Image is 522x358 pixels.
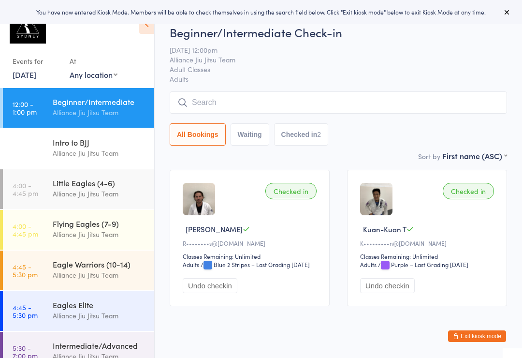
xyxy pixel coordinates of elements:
div: Alliance Jiu Jitsu Team [53,188,146,199]
div: Events for [13,53,60,69]
div: At [70,53,117,69]
a: 4:45 -5:30 pmEagles EliteAlliance Jiu Jitsu Team [3,291,154,331]
button: Exit kiosk mode [448,330,506,342]
div: 2 [317,131,321,138]
a: 4:00 -4:45 pmFlying Eagles (7-9)Alliance Jiu Jitsu Team [3,210,154,250]
div: Beginner/Intermediate [53,96,146,107]
img: image1736838626.png [183,183,215,215]
img: image1708503844.png [360,183,392,215]
time: 4:00 - 4:45 pm [13,222,38,238]
label: Sort by [418,151,440,161]
div: Flying Eagles (7-9) [53,218,146,229]
img: Alliance Sydney [10,7,46,44]
span: [DATE] 12:00pm [170,45,492,55]
time: 4:45 - 5:30 pm [13,263,38,278]
div: Classes Remaining: Unlimited [183,252,319,260]
span: / Blue 2 Stripes – Last Grading [DATE] [201,260,310,268]
input: Search [170,91,507,114]
a: 4:45 -5:30 pmEagle Warriors (10-14)Alliance Jiu Jitsu Team [3,251,154,290]
time: 4:45 - 5:30 pm [13,303,38,319]
a: [DATE] [13,69,36,80]
a: 4:00 -4:45 pmLittle Eagles (4-6)Alliance Jiu Jitsu Team [3,169,154,209]
div: Little Eagles (4-6) [53,178,146,188]
span: Kuan-Kuan T [363,224,406,234]
button: All Bookings [170,123,226,146]
div: Alliance Jiu Jitsu Team [53,269,146,281]
button: Checked in2 [274,123,329,146]
button: Waiting [231,123,269,146]
a: 12:00 -1:00 pmBeginner/IntermediateAlliance Jiu Jitsu Team [3,88,154,128]
h2: Beginner/Intermediate Check-in [170,24,507,40]
div: Alliance Jiu Jitsu Team [53,148,146,159]
div: Alliance Jiu Jitsu Team [53,107,146,118]
div: K•••••••••n@[DOMAIN_NAME] [360,239,497,247]
span: Adults [170,74,507,84]
span: Alliance Jiu Jitsu Team [170,55,492,64]
span: Adult Classes [170,64,492,74]
div: Eagles Elite [53,299,146,310]
div: Eagle Warriors (10-14) [53,259,146,269]
div: Any location [70,69,117,80]
button: Undo checkin [360,278,415,293]
time: 12:00 - 1:00 pm [13,100,37,116]
div: Intro to BJJ [53,137,146,148]
div: R••••••••s@[DOMAIN_NAME] [183,239,319,247]
div: Alliance Jiu Jitsu Team [53,229,146,240]
time: 4:00 - 4:45 pm [13,181,38,197]
div: Adults [360,260,377,268]
div: Checked in [443,183,494,199]
span: [PERSON_NAME] [186,224,243,234]
div: Intermediate/Advanced [53,340,146,351]
div: First name (ASC) [442,150,507,161]
a: 12:00 -12:45 pmIntro to BJJAlliance Jiu Jitsu Team [3,129,154,168]
button: Undo checkin [183,278,237,293]
div: Classes Remaining: Unlimited [360,252,497,260]
time: 12:00 - 12:45 pm [13,141,40,156]
div: Adults [183,260,199,268]
div: Alliance Jiu Jitsu Team [53,310,146,321]
div: Checked in [265,183,317,199]
div: You have now entered Kiosk Mode. Members will be able to check themselves in using the search fie... [15,8,507,16]
span: / Purple – Last Grading [DATE] [378,260,468,268]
